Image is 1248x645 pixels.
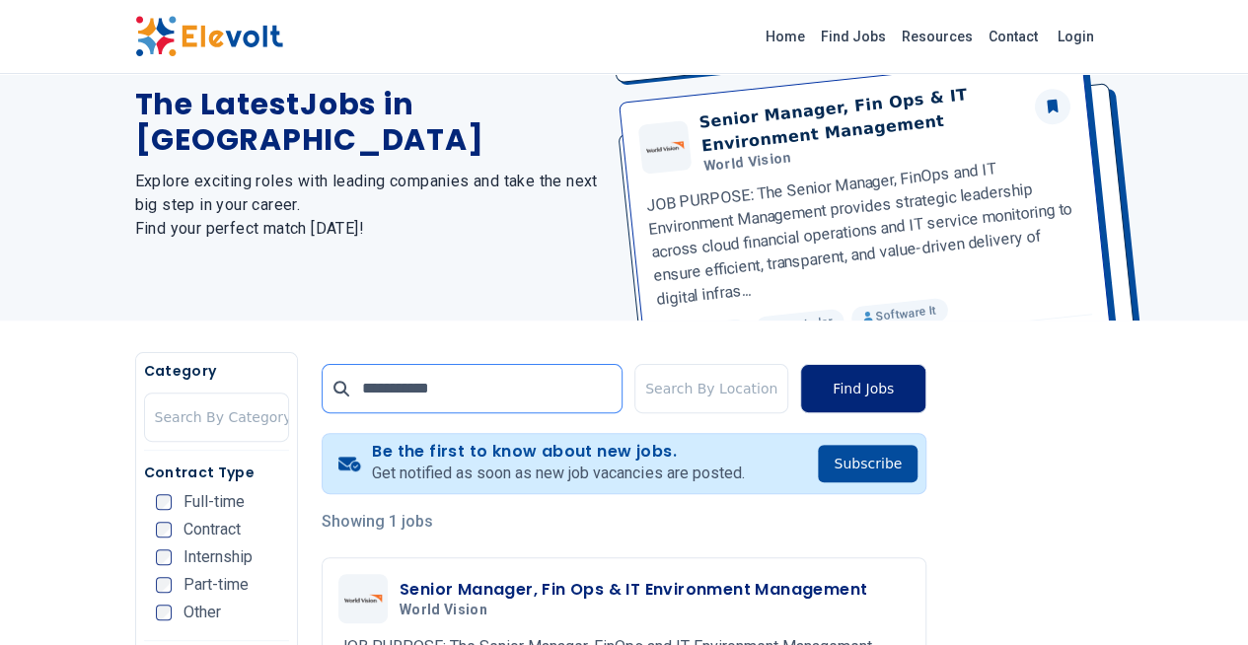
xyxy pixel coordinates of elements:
p: Showing 1 jobs [322,510,926,534]
h2: Explore exciting roles with leading companies and take the next big step in your career. Find you... [135,170,601,241]
input: Other [156,605,172,620]
p: Get notified as soon as new job vacancies are posted. [372,462,744,485]
span: Full-time [184,494,245,510]
span: World Vision [400,602,487,619]
span: Internship [184,549,253,565]
input: Contract [156,522,172,537]
a: Login [1046,17,1106,56]
h3: Senior Manager, Fin Ops & IT Environment Management [400,578,867,602]
h5: Contract Type [144,463,289,482]
input: Part-time [156,577,172,593]
button: Find Jobs [800,364,926,413]
span: Contract [184,522,241,537]
a: Resources [894,21,981,52]
input: Full-time [156,494,172,510]
a: Find Jobs [813,21,894,52]
h4: Be the first to know about new jobs. [372,442,744,462]
h1: The Latest Jobs in [GEOGRAPHIC_DATA] [135,87,601,158]
a: Home [758,21,813,52]
input: Internship [156,549,172,565]
img: Elevolt [135,16,283,57]
img: World Vision [343,594,383,604]
iframe: Chat Widget [1149,550,1248,645]
h5: Category [144,361,289,381]
span: Part-time [184,577,249,593]
button: Subscribe [818,445,918,482]
a: Contact [981,21,1046,52]
span: Other [184,605,221,620]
